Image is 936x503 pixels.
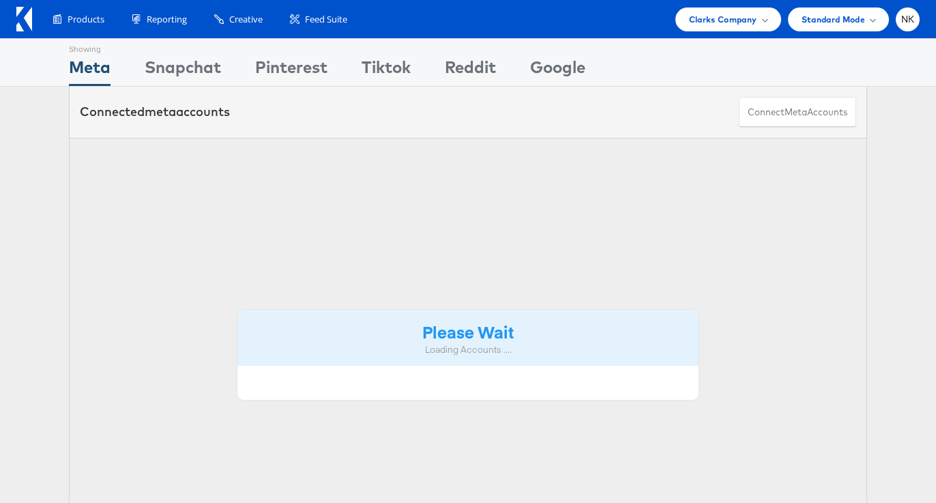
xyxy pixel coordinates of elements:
div: Loading Accounts .... [248,343,688,356]
span: Feed Suite [305,13,347,26]
div: Reddit [445,55,496,86]
div: Google [530,55,585,86]
span: Products [68,13,104,26]
div: Tiktok [362,55,411,86]
span: Clarks Company [689,12,757,27]
button: ConnectmetaAccounts [739,97,856,128]
span: Creative [229,13,263,26]
div: Meta [69,55,111,86]
div: Showing [69,39,111,55]
div: Snapchat [145,55,221,86]
span: meta [145,104,176,119]
div: Connected accounts [80,103,230,121]
div: Pinterest [255,55,327,86]
span: Reporting [147,13,187,26]
span: meta [785,106,807,119]
span: Standard Mode [802,12,865,27]
span: NK [901,15,915,24]
strong: Please Wait [422,320,514,343]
